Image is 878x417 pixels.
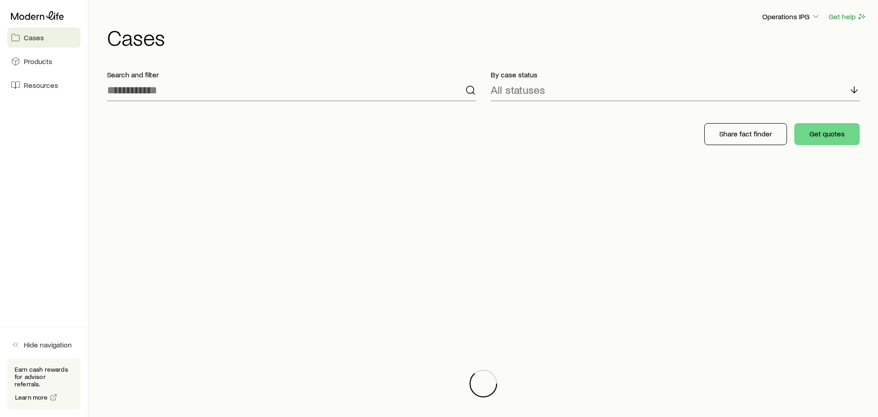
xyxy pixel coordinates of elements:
p: Operations IPG [762,12,820,21]
button: Share fact finder [704,123,787,145]
span: Learn more [15,394,48,401]
a: Products [7,51,80,71]
p: By case status [491,70,860,79]
span: Hide navigation [24,340,72,349]
button: Get quotes [794,123,860,145]
button: Operations IPG [762,11,821,22]
button: Hide navigation [7,335,80,355]
h1: Cases [107,26,867,48]
p: Earn cash rewards for advisor referrals. [15,366,73,388]
p: Search and filter [107,70,476,79]
a: Cases [7,27,80,48]
span: Resources [24,81,58,90]
span: Cases [24,33,44,42]
p: Share fact finder [719,129,772,138]
button: Get help [828,11,867,22]
div: Earn cash rewards for advisor referrals.Learn more [7,358,80,410]
a: Resources [7,75,80,95]
p: All statuses [491,83,545,96]
span: Products [24,57,52,66]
